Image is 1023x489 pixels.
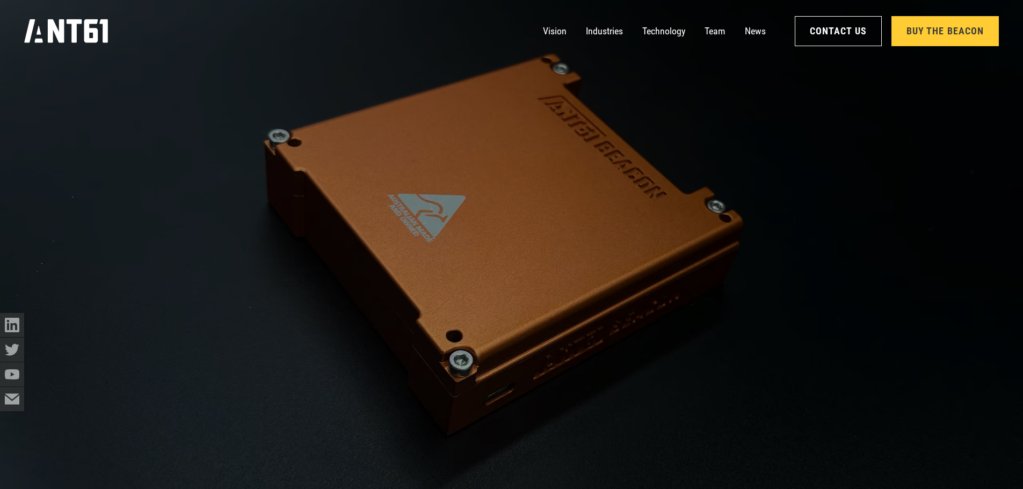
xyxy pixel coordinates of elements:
[705,19,725,43] a: Team
[642,19,685,43] a: Technology
[745,19,766,43] a: News
[891,16,999,46] a: Buy the Beacon
[586,19,623,43] a: Industries
[795,16,882,46] a: Contact Us
[543,19,567,43] a: Vision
